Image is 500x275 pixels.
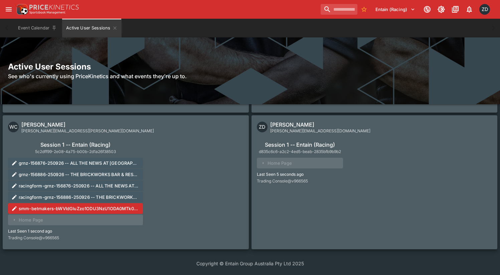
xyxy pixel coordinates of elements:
button: Active User Sessions [62,19,122,37]
p: smm-betmakers-bWVldGluZzo1ODU3NzU1ODA0MTk0NjA3NDE -- SMM Healesville ([DATE]) [19,205,139,212]
span: [PERSON_NAME][EMAIL_ADDRESS][PERSON_NAME][DOMAIN_NAME] [21,129,154,133]
div: Zarne Dravitzki [257,122,268,132]
p: grnz-156876-250926 -- ALL THE NEWS AT [GEOGRAPHIC_DATA] [19,160,139,166]
span: 5c2dff99-2e08-4a75-b00b-2d1a26f38503 [10,148,141,155]
img: PriceKinetics Logo [15,3,28,16]
h6: See who's currently using PriceKinetics and what events they're up to. [8,72,492,80]
span: Trading Console @v966565 [8,235,143,241]
span: THE BRICKWORKS BAR & RESTAURANT SPRINT PBD [8,192,143,202]
button: Notifications [463,3,475,15]
input: search [321,4,357,15]
button: Event Calendar [14,19,61,37]
button: Toggle light/dark mode [435,3,447,15]
img: Sportsbook Management [29,11,65,14]
span: Last Seen 5 seconds ago [257,171,343,178]
p: racingform-grnz-156876-250926 -- ALL THE NEWS AT TRACKSIDE [19,182,139,189]
button: racingform-grnz-156886-250926 -- THE BRICKWORKS BAR & RESTAURANT SPRINT PBD [8,192,143,202]
h6: [PERSON_NAME] [270,121,370,129]
span: SMM Healesville (26/09/25) [8,203,143,214]
button: grnz-156876-250926 -- ALL THE NEWS AT [GEOGRAPHIC_DATA] [8,158,143,168]
button: No Bookmarks [359,4,369,15]
span: d835c6c6-a2c2-4ed5-beab-2835bfb9b9b2 [259,148,341,155]
h6: [PERSON_NAME] [21,121,154,129]
button: grnz-156886-250926 -- THE BRICKWORKS BAR & RESTAURANT SPRINT PBD [8,169,143,180]
p: grnz-156886-250926 -- THE BRICKWORKS BAR & RESTAURANT SPRINT PBD [19,171,139,178]
span: ALL THE NEWS AT TRACKSIDE [8,158,143,168]
h6: Session 1 -- Entain (Racing) [10,141,141,148]
span: Last Seen 1 second ago [8,228,143,235]
button: Select Tenant [371,4,419,15]
button: smm-betmakers-bWVldGluZzo1ODU3NzU1ODA0MTk0NjA3NDE -- SMM Healesville ([DATE]) [8,203,143,214]
button: Zarne Dravitzki [477,2,492,17]
h6: Session 1 -- Entain (Racing) [259,141,341,148]
p: racingform-grnz-156886-250926 -- THE BRICKWORKS BAR & RESTAURANT SPRINT PBD [19,194,139,200]
div: Wyman Chen [8,122,19,132]
div: Zarne Dravitzki [479,4,490,15]
button: Documentation [449,3,461,15]
span: [PERSON_NAME][EMAIL_ADDRESS][DOMAIN_NAME] [270,129,370,133]
h2: Active User Sessions [8,61,492,72]
span: THE BRICKWORKS BAR & RESTAURANT SPRINT PBD [8,169,143,180]
button: racingform-grnz-156876-250926 -- ALL THE NEWS AT TRACKSIDE [8,180,143,191]
img: PriceKinetics [29,5,79,10]
button: Connected to PK [421,3,433,15]
span: Trading Console @v966565 [257,178,343,184]
button: open drawer [3,3,15,15]
span: ALL THE NEWS AT TRACKSIDE [8,180,143,191]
